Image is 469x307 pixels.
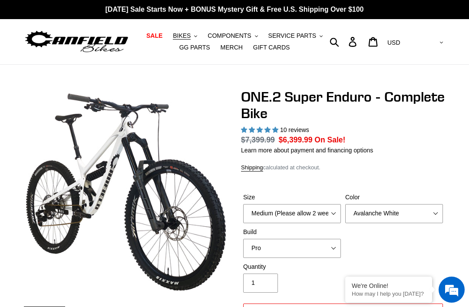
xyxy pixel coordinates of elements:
a: Learn more about payment and financing options [241,147,373,154]
label: Build [243,228,341,237]
span: BIKES [173,32,191,40]
label: Size [243,193,341,202]
img: Canfield Bikes [24,29,129,55]
a: Shipping [241,164,263,172]
button: SERVICE PARTS [264,30,327,42]
span: $6,399.99 [279,135,313,144]
label: Color [345,193,443,202]
button: BIKES [168,30,201,42]
a: GG PARTS [175,42,215,53]
span: SALE [146,32,162,40]
a: GIFT CARDS [249,42,294,53]
span: On Sale! [314,134,345,145]
button: COMPONENTS [203,30,262,42]
p: How may I help you today? [352,290,426,297]
img: ONE.2 Super Enduro - Complete Bike [26,90,226,291]
div: calculated at checkout. [241,163,445,172]
label: Quantity [243,262,341,271]
span: GIFT CARDS [253,44,290,51]
span: 10 reviews [280,126,309,133]
span: COMPONENTS [208,32,251,40]
h1: ONE.2 Super Enduro - Complete Bike [241,89,445,122]
s: $7,399.99 [241,135,275,144]
span: GG PARTS [179,44,210,51]
a: MERCH [216,42,247,53]
a: SALE [142,30,167,42]
span: MERCH [221,44,243,51]
span: SERVICE PARTS [268,32,316,40]
div: We're Online! [352,282,426,289]
span: 5.00 stars [241,126,280,133]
